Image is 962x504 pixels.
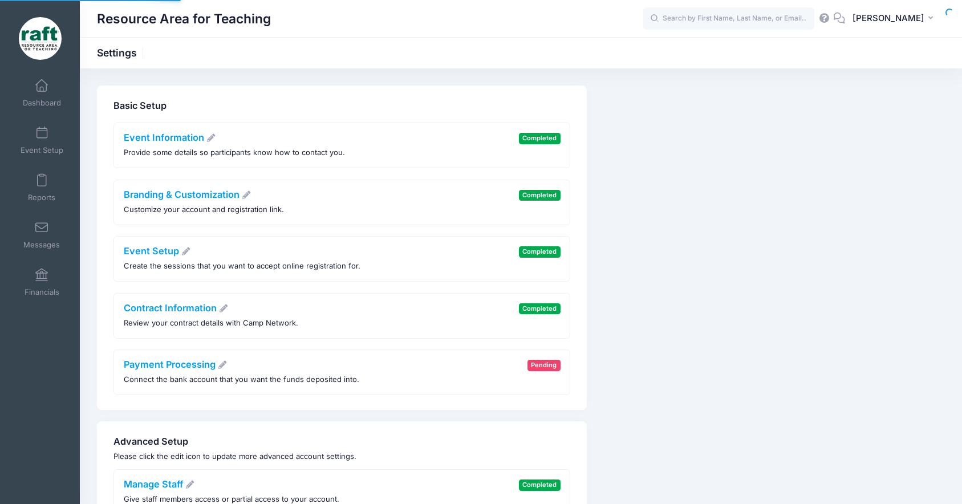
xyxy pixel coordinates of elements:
span: Completed [519,479,561,490]
a: Branding & Customization [124,189,251,200]
span: Completed [519,190,561,201]
button: [PERSON_NAME] [845,6,945,32]
input: Search by First Name, Last Name, or Email... [643,7,814,30]
h4: Basic Setup [113,100,570,112]
h1: Resource Area for Teaching [97,6,271,32]
span: Financials [25,287,59,297]
p: Connect the bank account that you want the funds deposited into. [124,374,359,385]
a: Financials [15,262,69,302]
h4: Advanced Setup [113,436,570,448]
p: Provide some details so participants know how to contact you. [124,147,345,158]
span: Messages [23,240,60,250]
span: Completed [519,246,561,257]
img: Resource Area for Teaching [19,17,62,60]
span: Pending [527,360,561,371]
span: Dashboard [23,98,61,108]
p: Customize your account and registration link. [124,204,284,216]
a: Reports [15,168,69,208]
p: Please click the edit icon to update more advanced account settings. [113,451,570,462]
a: Contract Information [124,302,229,314]
p: Create the sessions that you want to accept online registration for. [124,261,360,272]
span: Completed [519,303,561,314]
h1: Settings [97,47,147,59]
span: Reports [28,193,55,202]
a: Payment Processing [124,359,228,370]
a: Event Information [124,132,216,143]
p: Review your contract details with Camp Network. [124,318,298,329]
span: Event Setup [21,145,63,155]
a: Messages [15,215,69,255]
a: Manage Staff [124,478,195,490]
a: Event Setup [124,245,191,257]
span: [PERSON_NAME] [853,12,924,25]
a: Dashboard [15,73,69,113]
a: Event Setup [15,120,69,160]
span: Completed [519,133,561,144]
